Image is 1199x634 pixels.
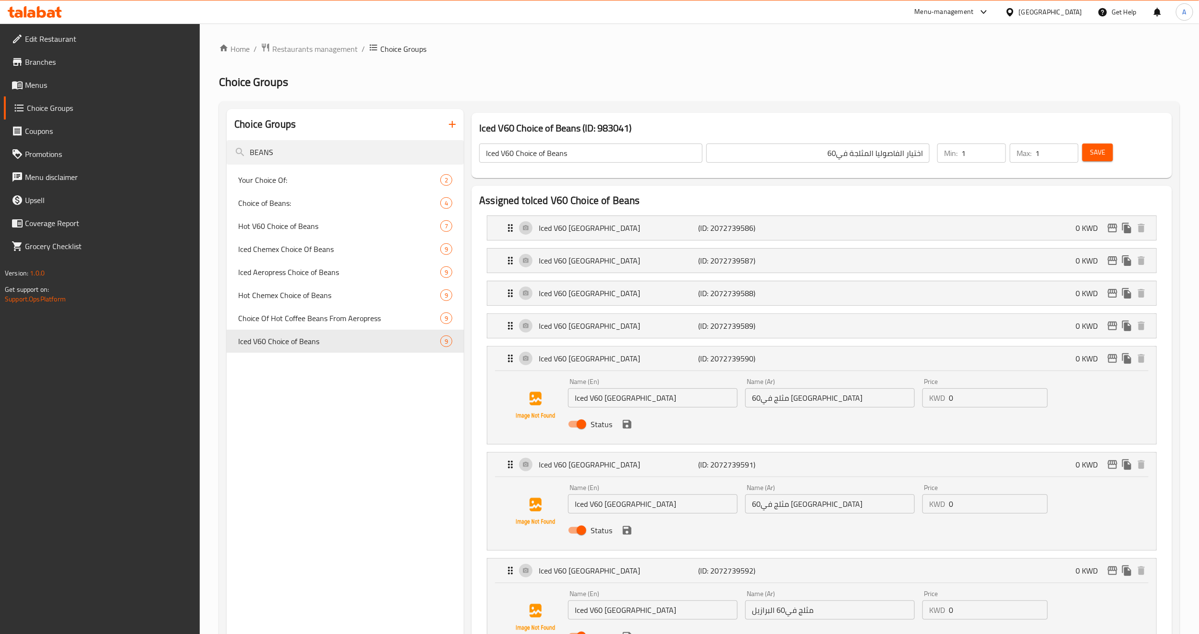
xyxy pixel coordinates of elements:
div: Expand [487,249,1156,273]
nav: breadcrumb [219,43,1180,55]
img: Iced V60 Colombia [505,375,566,436]
div: Iced V60 Choice of Beans9 [227,330,464,353]
input: Enter name En [568,494,738,514]
p: 0 KWD [1076,287,1105,299]
p: 0 KWD [1076,565,1105,576]
div: Choices [440,197,452,209]
a: Home [219,43,250,55]
button: edit [1105,286,1120,300]
div: [GEOGRAPHIC_DATA] [1019,7,1082,17]
p: Iced V60 [GEOGRAPHIC_DATA] [539,353,698,364]
span: Iced Aeropress Choice of Beans [238,266,440,278]
a: Branches [4,50,200,73]
input: search [227,140,464,165]
input: Enter name En [568,600,738,620]
li: Expand [479,212,1164,244]
p: 0 KWD [1076,353,1105,364]
button: delete [1134,457,1149,472]
span: 7 [441,222,452,231]
p: KWD [929,392,945,404]
span: 2 [441,176,452,185]
a: Edit Restaurant [4,27,200,50]
span: Status [591,525,612,536]
button: Save [1082,144,1113,161]
div: Your Choice Of:2 [227,168,464,191]
a: Choice Groups [4,96,200,120]
span: Your Choice Of: [238,174,440,186]
span: Coupons [25,125,193,137]
a: Upsell [4,189,200,212]
button: delete [1134,351,1149,366]
button: delete [1134,563,1149,578]
p: Min: [944,147,957,159]
a: Restaurants management [261,43,358,55]
div: Menu-management [915,6,974,18]
span: 9 [441,314,452,323]
span: Choice Groups [380,43,426,55]
p: (ID: 2072739588) [698,287,804,299]
button: duplicate [1120,457,1134,472]
button: duplicate [1120,286,1134,300]
a: Grocery Checklist [4,235,200,258]
li: / [362,43,365,55]
p: Iced V60 [GEOGRAPHIC_DATA] [539,287,698,299]
span: Menu disclaimer [25,171,193,183]
p: (ID: 2072739592) [698,565,804,576]
input: Enter name Ar [745,494,915,514]
span: Grocery Checklist [25,240,193,252]
p: (ID: 2072739591) [698,459,804,470]
span: 9 [441,245,452,254]
button: edit [1105,457,1120,472]
div: Choices [440,335,452,347]
div: Expand [487,347,1156,371]
div: Choices [440,174,452,186]
span: Hot Chemex Choice of Beans [238,289,440,301]
span: 9 [441,268,452,277]
p: (ID: 2072739589) [698,320,804,332]
div: Choices [440,312,452,324]
div: Expand [487,281,1156,305]
button: duplicate [1120,319,1134,333]
p: KWD [929,498,945,510]
p: Iced V60 [GEOGRAPHIC_DATA] [539,222,698,234]
span: Branches [25,56,193,68]
button: delete [1134,221,1149,235]
div: Expand [487,453,1156,477]
p: Iced V60 [GEOGRAPHIC_DATA] [539,459,698,470]
span: Menus [25,79,193,91]
span: Iced V60 Choice of Beans [238,335,440,347]
a: Menus [4,73,200,96]
div: Expand [487,559,1156,583]
p: (ID: 2072739586) [698,222,804,234]
div: Expand [487,216,1156,240]
div: Expand [487,314,1156,338]
a: Coupons [4,120,200,143]
span: A [1183,7,1187,17]
p: 0 KWD [1076,255,1105,266]
p: (ID: 2072739587) [698,255,804,266]
span: Choice of Beans: [238,197,440,209]
li: Expand [479,310,1164,342]
input: Please enter price [949,600,1048,620]
span: Restaurants management [272,43,358,55]
p: 0 KWD [1076,222,1105,234]
li: / [254,43,257,55]
span: Iced Chemex Choice Of Beans [238,243,440,255]
button: duplicate [1120,563,1134,578]
span: Get support on: [5,283,49,296]
li: ExpandIced V60 Costa RicaName (En)Name (Ar)PriceKWDStatussave [479,448,1164,554]
p: Iced V60 [GEOGRAPHIC_DATA] [539,320,698,332]
button: delete [1134,319,1149,333]
div: Hot V60 Choice of Beans7 [227,215,464,238]
span: Upsell [25,194,193,206]
p: Iced V60 [GEOGRAPHIC_DATA] [539,565,698,576]
button: delete [1134,253,1149,268]
li: Expand [479,277,1164,310]
p: Max: [1017,147,1031,159]
input: Please enter price [949,494,1048,514]
span: Choice Groups [219,71,288,93]
input: Enter name En [568,388,738,407]
a: Support.OpsPlatform [5,293,66,305]
button: duplicate [1120,221,1134,235]
h2: Assigned to Iced V60 Choice of Beans [479,193,1164,208]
